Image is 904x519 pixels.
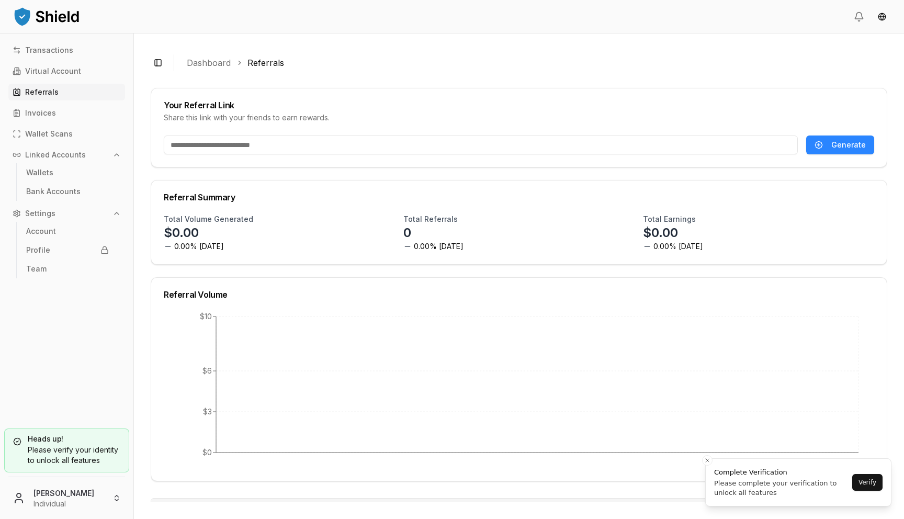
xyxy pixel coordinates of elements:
[202,448,212,457] tspan: $0
[8,205,125,222] button: Settings
[13,435,120,443] h5: Heads up!
[22,164,113,181] a: Wallets
[164,193,874,201] div: Referral Summary
[414,241,464,252] span: 0.00% [DATE]
[26,246,50,254] p: Profile
[25,151,86,159] p: Linked Accounts
[22,223,113,240] a: Account
[714,467,849,478] div: Complete Verification
[25,47,73,54] p: Transactions
[8,146,125,163] button: Linked Accounts
[25,67,81,75] p: Virtual Account
[22,183,113,200] a: Bank Accounts
[4,481,129,515] button: [PERSON_NAME]Individual
[164,290,874,299] div: Referral Volume
[852,474,883,491] button: Verify
[164,224,199,241] p: $0.00
[26,188,81,195] p: Bank Accounts
[8,126,125,142] a: Wallet Scans
[26,228,56,235] p: Account
[4,428,129,472] a: Heads up!Please verify your identity to unlock all features
[164,112,874,123] div: Share this link with your friends to earn rewards.
[202,366,212,375] tspan: $6
[22,242,113,258] a: Profile
[806,136,874,154] button: Generate
[643,214,696,224] h3: Total Earnings
[8,42,125,59] a: Transactions
[13,6,81,27] img: ShieldPay Logo
[702,455,713,466] button: Close toast
[714,479,849,498] div: Please complete your verification to unlock all features
[174,241,224,252] span: 0.00% [DATE]
[200,312,212,321] tspan: $10
[22,261,113,277] a: Team
[8,105,125,121] a: Invoices
[643,224,678,241] p: $0.00
[187,57,879,69] nav: breadcrumb
[13,445,120,466] div: Please verify your identity to unlock all features
[8,84,125,100] a: Referrals
[8,63,125,80] a: Virtual Account
[247,57,284,69] a: Referrals
[25,88,59,96] p: Referrals
[403,224,411,241] p: 0
[26,169,53,176] p: Wallets
[33,499,104,509] p: Individual
[403,214,458,224] h3: Total Referrals
[164,214,253,224] h3: Total Volume Generated
[25,130,73,138] p: Wallet Scans
[164,101,874,109] div: Your Referral Link
[25,109,56,117] p: Invoices
[187,57,231,69] a: Dashboard
[653,241,703,252] span: 0.00% [DATE]
[33,488,104,499] p: [PERSON_NAME]
[831,140,866,150] span: Generate
[26,265,47,273] p: Team
[203,407,212,416] tspan: $3
[25,210,55,217] p: Settings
